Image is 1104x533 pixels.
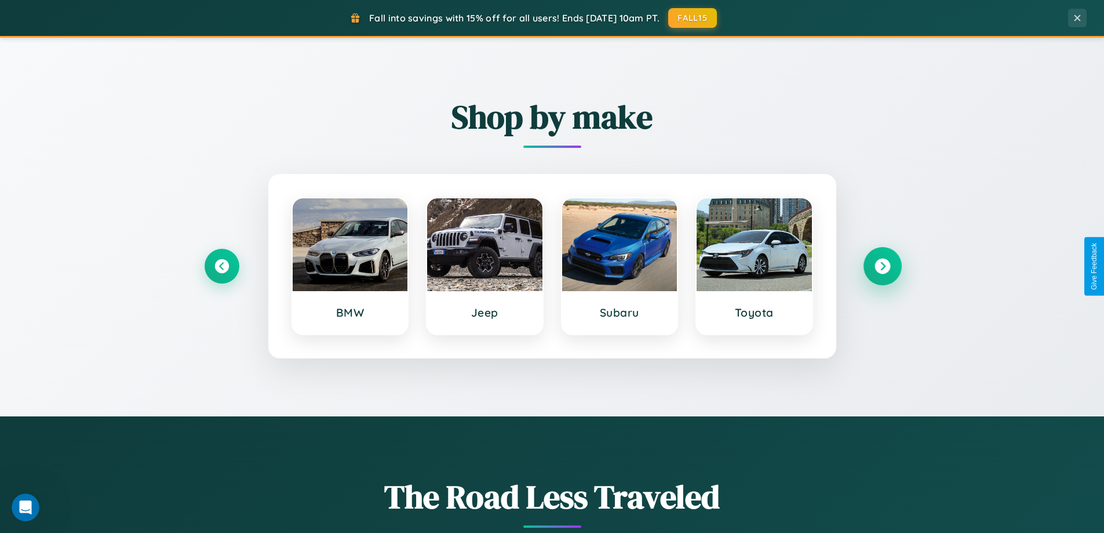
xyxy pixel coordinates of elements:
[708,306,800,320] h3: Toyota
[1090,243,1098,290] div: Give Feedback
[369,12,660,24] span: Fall into savings with 15% off for all users! Ends [DATE] 10am PT.
[12,494,39,521] iframe: Intercom live chat
[205,474,900,519] h1: The Road Less Traveled
[668,8,717,28] button: FALL15
[304,306,396,320] h3: BMW
[574,306,666,320] h3: Subaru
[205,95,900,139] h2: Shop by make
[439,306,531,320] h3: Jeep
